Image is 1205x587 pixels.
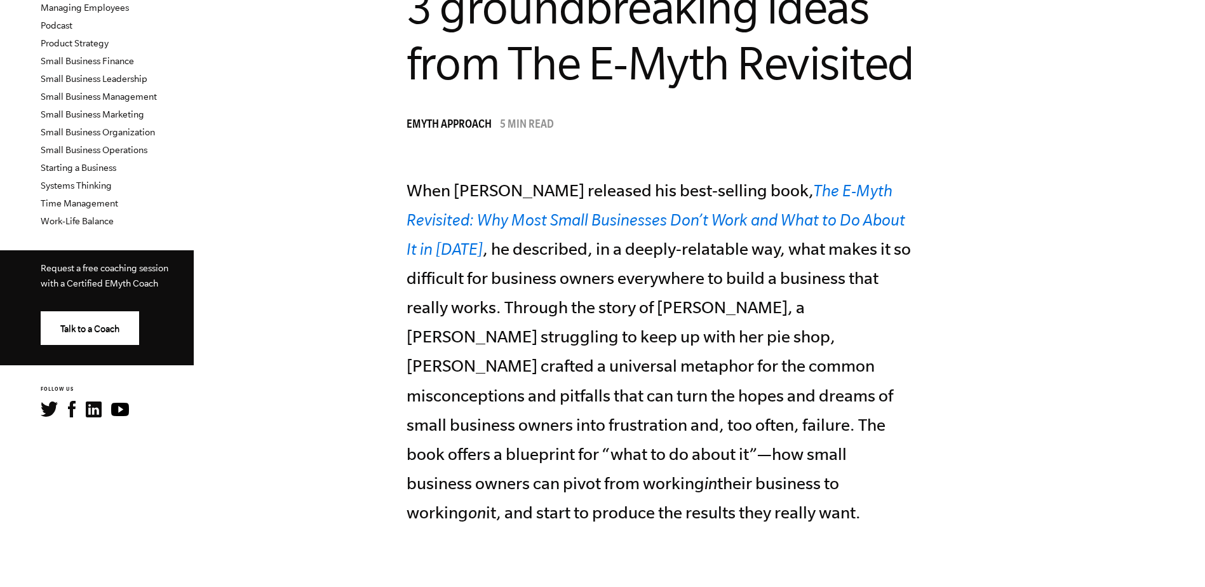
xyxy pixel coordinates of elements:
[41,91,157,102] a: Small Business Management
[407,119,492,132] span: EMyth Approach
[41,401,58,417] img: Twitter
[41,20,72,30] a: Podcast
[1141,526,1205,587] iframe: Chat Widget
[407,176,915,527] p: When [PERSON_NAME] released his best-selling book, , he described, in a deeply-relatable way, wha...
[111,403,129,416] img: YouTube
[407,181,905,258] a: The E-Myth Revisited: Why Most Small Businesses Don’t Work and What to Do About It in [DATE]
[41,260,173,291] p: Request a free coaching session with a Certified EMyth Coach
[41,74,147,84] a: Small Business Leadership
[41,198,118,208] a: Time Management
[41,56,134,66] a: Small Business Finance
[41,3,129,13] a: Managing Employees
[468,503,486,522] i: on
[86,401,102,417] img: LinkedIn
[41,145,147,155] a: Small Business Operations
[41,163,116,173] a: Starting a Business
[704,474,717,492] i: in
[41,38,109,48] a: Product Strategy
[500,119,554,132] p: 5 min read
[41,109,144,119] a: Small Business Marketing
[60,324,119,334] span: Talk to a Coach
[41,386,194,394] h6: FOLLOW US
[407,119,498,132] a: EMyth Approach
[41,311,139,345] a: Talk to a Coach
[68,401,76,417] img: Facebook
[41,127,155,137] a: Small Business Organization
[41,216,114,226] a: Work-Life Balance
[41,180,112,191] a: Systems Thinking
